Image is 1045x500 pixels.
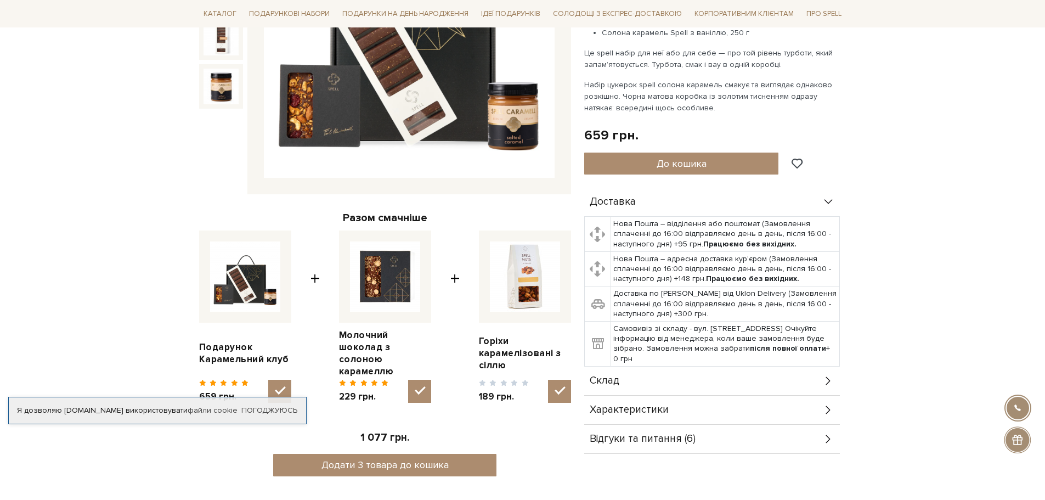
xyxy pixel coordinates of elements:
[584,79,841,114] p: Набір цукерок spell солона карамель смакує та виглядає однаково розкішно. Чорна матова коробка із...
[490,241,560,312] img: Горіхи карамелізовані з сіллю
[204,20,239,55] img: Подарунок Карамельний клуб
[199,391,249,403] span: 659 грн.
[477,5,545,23] a: Ідеї подарунків
[199,5,241,23] a: Каталог
[450,231,460,403] span: +
[241,406,297,415] a: Погоджуюсь
[9,406,306,415] div: Я дозволяю [DOMAIN_NAME] використовувати
[245,5,334,23] a: Подарункові набори
[273,454,496,476] button: Додати 3 товара до кошика
[479,335,571,372] a: Горіхи карамелізовані з сіллю
[703,239,797,249] b: Працюємо без вихідних.
[310,231,320,403] span: +
[199,211,571,225] div: Разом смачніше
[360,431,409,444] span: 1 077 грн.
[690,5,798,23] a: Корпоративним клієнтам
[584,127,639,144] div: 659 грн.
[339,391,389,403] span: 229 грн.
[590,434,696,444] span: Відгуки та питання (6)
[750,344,826,353] b: після повної оплати
[611,251,840,286] td: Нова Пошта – адресна доставка кур'єром (Замовлення сплаченні до 16:00 відправляємо день в день, п...
[706,274,799,283] b: Працюємо без вихідних.
[210,241,280,312] img: Подарунок Карамельний клуб
[602,27,841,38] li: Солона карамель Spell з ваніллю, 250 г
[350,241,420,312] img: Молочний шоколад з солоною карамеллю
[611,286,840,322] td: Доставка по [PERSON_NAME] від Uklon Delivery (Замовлення сплаченні до 16:00 відправляємо день в д...
[657,158,707,170] span: До кошика
[204,69,239,104] img: Подарунок Карамельний клуб
[584,47,841,70] p: Це spell набір для неї або для себе — про той рівень турботи, який запам’ятовується. Турбота, сма...
[338,5,473,23] a: Подарунки на День народження
[590,405,669,415] span: Характеристики
[549,4,686,23] a: Солодощі з експрес-доставкою
[590,376,619,386] span: Склад
[802,5,846,23] a: Про Spell
[611,322,840,367] td: Самовивіз зі складу - вул. [STREET_ADDRESS] Очікуйте інформацію від менеджера, коли ваше замовлен...
[188,406,238,415] a: файли cookie
[584,153,779,175] button: До кошика
[590,197,636,207] span: Доставка
[611,217,840,252] td: Нова Пошта – відділення або поштомат (Замовлення сплаченні до 16:00 відправляємо день в день, піс...
[479,391,529,403] span: 189 грн.
[339,329,431,378] a: Молочний шоколад з солоною карамеллю
[199,341,291,366] a: Подарунок Карамельний клуб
